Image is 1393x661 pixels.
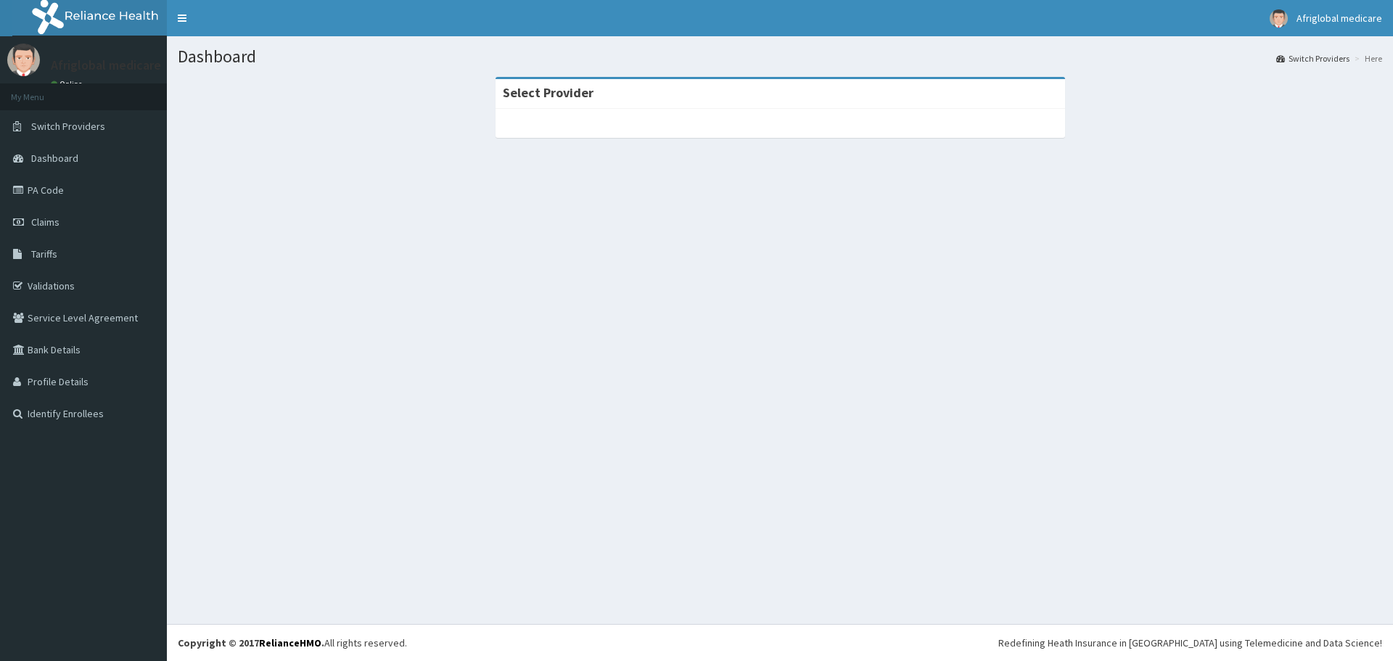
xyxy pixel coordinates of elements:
[51,59,161,72] p: Afriglobal medicare
[503,84,593,101] strong: Select Provider
[51,79,86,89] a: Online
[31,120,105,133] span: Switch Providers
[998,636,1382,650] div: Redefining Heath Insurance in [GEOGRAPHIC_DATA] using Telemedicine and Data Science!
[259,636,321,649] a: RelianceHMO
[7,44,40,76] img: User Image
[178,636,324,649] strong: Copyright © 2017 .
[178,47,1382,66] h1: Dashboard
[31,215,59,229] span: Claims
[167,624,1393,661] footer: All rights reserved.
[1297,12,1382,25] span: Afriglobal medicare
[1351,52,1382,65] li: Here
[31,152,78,165] span: Dashboard
[1276,52,1349,65] a: Switch Providers
[1270,9,1288,28] img: User Image
[31,247,57,260] span: Tariffs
